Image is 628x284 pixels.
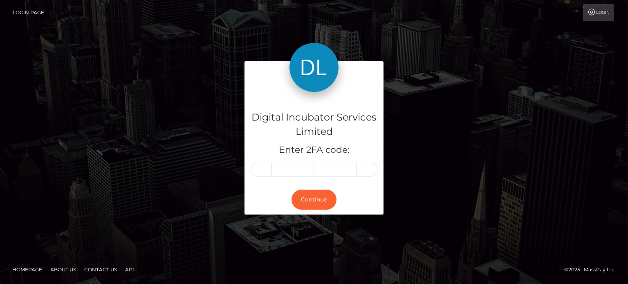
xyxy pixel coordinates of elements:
a: About Us [47,263,79,276]
h4: Digital Incubator Services Limited [251,110,377,139]
h5: Enter 2FA code: [251,144,377,157]
a: Contact Us [81,263,120,276]
a: Login [583,4,614,21]
a: Homepage [9,263,45,276]
div: © 2025 , MassPay Inc. [564,265,622,274]
img: Digital Incubator Services Limited [289,43,339,92]
a: Login Page [13,4,44,21]
button: Continue [292,190,336,210]
a: API [122,263,137,276]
